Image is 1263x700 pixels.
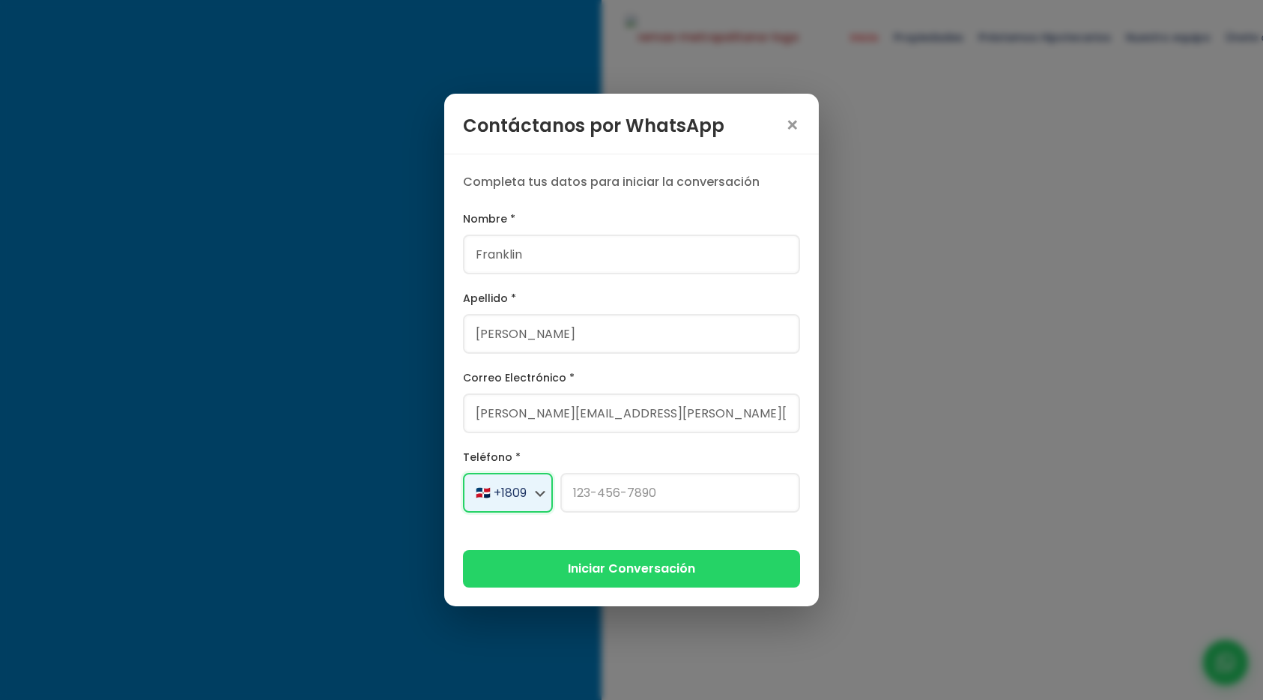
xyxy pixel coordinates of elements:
label: Nombre * [463,210,800,229]
p: Completa tus datos para iniciar la conversación [463,173,800,191]
h3: Contáctanos por WhatsApp [463,112,724,139]
span: × [785,115,800,136]
label: Teléfono * [463,448,800,467]
button: Iniciar Conversación [463,550,800,587]
input: 123-456-7890 [560,473,800,513]
label: Apellido * [463,289,800,308]
label: Correo Electrónico * [463,369,800,387]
